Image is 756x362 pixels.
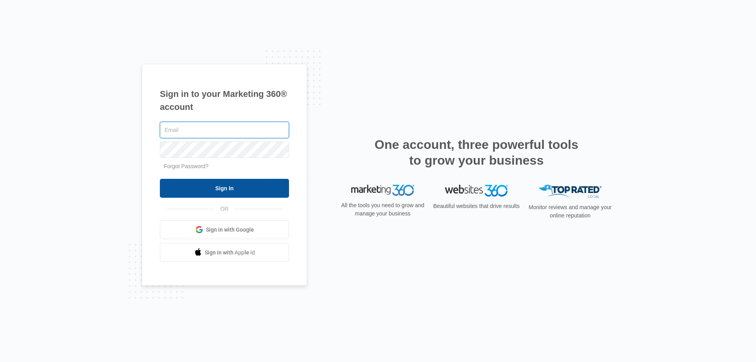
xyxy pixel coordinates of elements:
img: Websites 360 [445,185,508,196]
a: Sign in with Apple Id [160,243,289,262]
span: Sign in with Apple Id [205,249,255,257]
span: Sign in with Google [206,226,254,234]
input: Sign In [160,179,289,198]
a: Sign in with Google [160,220,289,239]
h1: Sign in to your Marketing 360® account [160,87,289,113]
p: Monitor reviews and manage your online reputation [526,203,614,220]
h2: One account, three powerful tools to grow your business [372,137,581,168]
input: Email [160,122,289,138]
span: OR [215,205,234,213]
p: Beautiful websites that drive results [432,202,521,210]
img: Marketing 360 [351,185,414,196]
img: Top Rated Local [539,185,602,198]
a: Forgot Password? [164,163,209,169]
p: All the tools you need to grow and manage your business [339,201,427,218]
